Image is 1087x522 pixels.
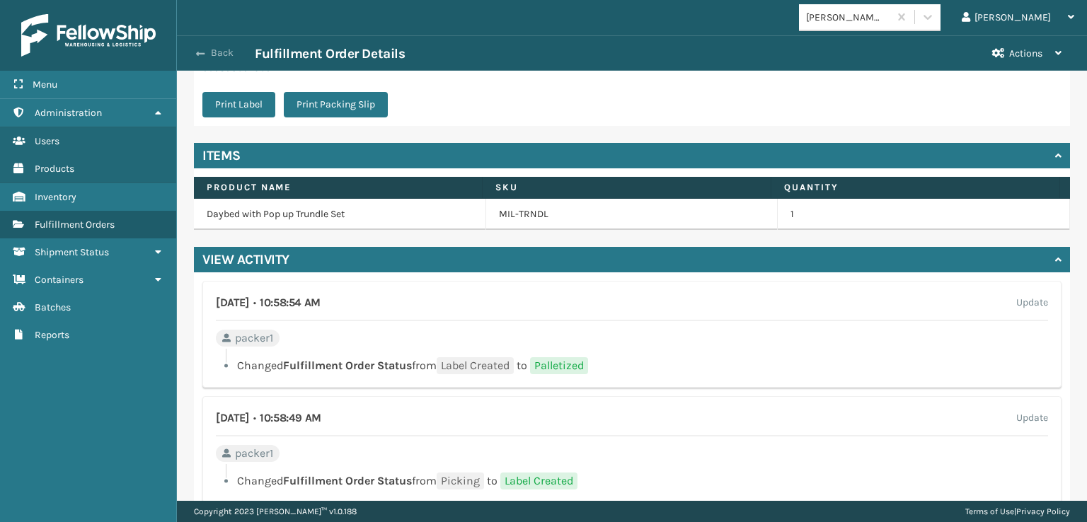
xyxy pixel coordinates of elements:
span: Label Created [500,472,577,489]
a: Privacy Policy [1016,506,1070,516]
button: Actions [979,36,1074,71]
a: MIL-TRNDL [499,207,548,221]
span: Inventory [35,191,76,203]
label: Update [1016,410,1048,427]
p: Copyright 2023 [PERSON_NAME]™ v 1.0.188 [194,501,357,522]
div: | [965,501,1070,522]
span: Containers [35,274,84,286]
button: Print Packing Slip [284,92,388,117]
h3: Fulfillment Order Details [255,45,405,62]
span: Fulfillment Order Status [283,359,412,372]
span: • [253,412,256,424]
span: Products [35,163,74,175]
button: Back [190,47,255,59]
label: Product Name [207,181,469,194]
li: Changed from to [216,472,1048,489]
span: Shipment Status [35,246,109,258]
label: Update [1016,294,1048,311]
span: Reports [35,329,69,341]
label: Quantity [784,181,1047,194]
div: [PERSON_NAME] Brands [806,10,890,25]
span: Menu [33,79,57,91]
h4: View Activity [202,251,289,268]
span: Batches [35,301,71,313]
button: Print Label [202,92,275,117]
a: Terms of Use [965,506,1014,516]
h4: [DATE] 10:58:49 AM [216,410,321,427]
span: Palletized [530,357,588,374]
span: Administration [35,107,102,119]
span: Fulfillment Order Status [283,474,412,487]
td: Daybed with Pop up Trundle Set [194,199,486,230]
h4: [DATE] 10:58:54 AM [216,294,321,311]
li: Changed from to [216,357,1048,374]
label: SKU [495,181,758,194]
span: Users [35,135,59,147]
td: 1 [778,199,1070,230]
span: Fulfillment Orders [35,219,115,231]
img: logo [21,14,156,57]
span: Actions [1009,47,1042,59]
span: • [253,296,256,309]
span: packer1 [235,330,273,347]
h4: Items [202,147,241,164]
span: Picking [437,472,484,489]
span: packer1 [235,445,273,462]
span: Label Created [437,357,514,374]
